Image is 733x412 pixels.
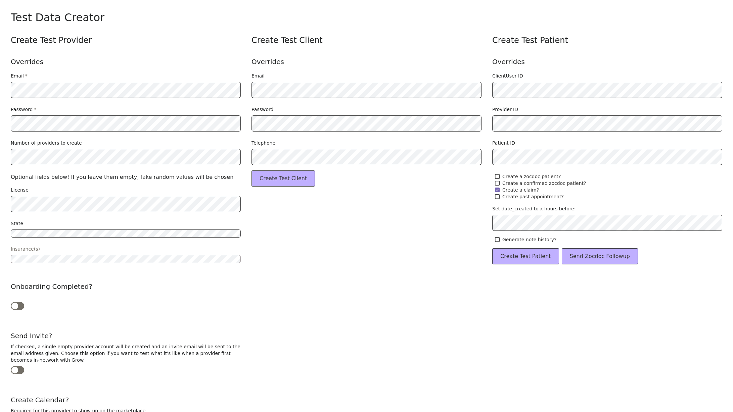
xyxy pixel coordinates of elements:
[492,140,515,146] label: Patient ID
[502,236,556,243] span: Generate note history?
[11,106,36,113] label: Password
[11,331,52,341] label: Send Invite?
[11,72,28,79] label: Email
[502,187,539,193] span: Create a claim?
[492,205,576,212] label: Set date_created to x hours before:
[11,246,40,252] label: Insurance(s)
[492,56,722,67] div: Overrides
[251,106,273,113] label: Password
[11,187,29,193] label: License
[502,193,564,200] span: Create past appointment?
[11,140,82,146] label: Number of providers to create
[492,106,518,113] label: Provider ID
[251,170,315,187] button: Create Test Client
[492,35,722,46] div: Create Test Patient
[11,395,69,405] label: Create Calendar?
[502,173,561,180] span: Create a zocdoc patient?
[251,140,275,146] label: Telephone
[11,343,241,363] div: If checked, a single empty provider account will be created and an invite email will be sent to t...
[562,248,638,264] button: Send Zocdoc Followup
[11,255,241,263] button: open menu
[11,56,241,67] div: Overrides
[11,282,92,291] label: Onboarding Completed?
[251,56,482,67] div: Overrides
[492,72,523,79] label: ClientUser ID
[11,35,241,46] div: Create Test Provider
[251,35,482,46] div: Create Test Client
[11,229,241,238] button: open menu
[11,11,722,24] div: Test Data Creator
[251,72,265,79] label: Email
[502,180,586,187] span: Create a confirmed zocdoc patient?
[11,220,23,227] label: State
[492,248,559,264] button: Create Test Patient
